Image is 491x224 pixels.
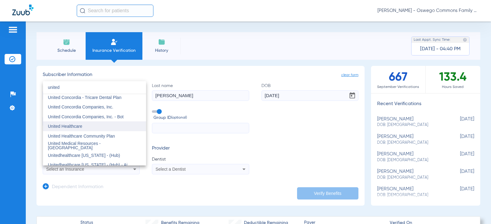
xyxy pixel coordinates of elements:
[48,153,120,158] span: Unitedhealthcare [US_STATE] - (Hub)
[48,95,122,100] span: United Concordia - Tricare Dental Plan
[48,162,127,167] span: Unitedhealthcare [US_STATE] - (Hub) - Ai
[43,81,146,94] input: dropdown search
[48,114,124,119] span: United Concordia Companies, Inc. - Bot
[48,141,101,150] span: United Medical Resources - [GEOGRAPHIC_DATA]
[48,134,115,139] span: United Healthcare Community Plan
[48,104,113,109] span: United Concordia Companies, Inc.
[48,124,82,129] span: United Healthcare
